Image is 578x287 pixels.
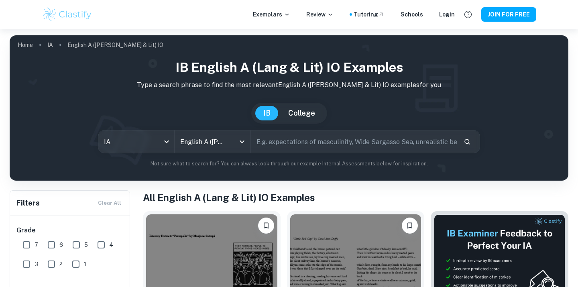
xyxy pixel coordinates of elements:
[16,197,40,209] h6: Filters
[481,7,536,22] button: JOIN FOR FREE
[59,260,63,269] span: 2
[35,260,38,269] span: 3
[18,39,33,51] a: Home
[460,135,474,149] button: Search
[98,130,174,153] div: IA
[143,190,568,205] h1: All English A (Lang & Lit) IO Examples
[59,240,63,249] span: 6
[236,136,248,147] button: Open
[35,240,38,249] span: 7
[16,58,562,77] h1: IB English A (Lang & Lit) IO examples
[439,10,455,19] a: Login
[84,260,86,269] span: 1
[84,240,88,249] span: 5
[253,10,290,19] p: Exemplars
[255,106,279,120] button: IB
[461,8,475,21] button: Help and Feedback
[109,240,113,249] span: 4
[258,218,274,234] button: Please log in to bookmark exemplars
[401,10,423,19] a: Schools
[10,35,568,181] img: profile cover
[42,6,93,22] img: Clastify logo
[16,226,124,235] h6: Grade
[67,41,163,49] p: English A ([PERSON_NAME] & Lit) IO
[47,39,53,51] a: IA
[402,218,418,234] button: Please log in to bookmark exemplars
[16,80,562,90] p: Type a search phrase to find the most relevant English A ([PERSON_NAME] & Lit) IO examples for you
[306,10,334,19] p: Review
[280,106,323,120] button: College
[251,130,457,153] input: E.g. expectations of masculinity, Wide Sargasso Sea, unrealistic beauty standards...
[16,160,562,168] p: Not sure what to search for? You can always look through our example Internal Assessments below f...
[354,10,385,19] a: Tutoring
